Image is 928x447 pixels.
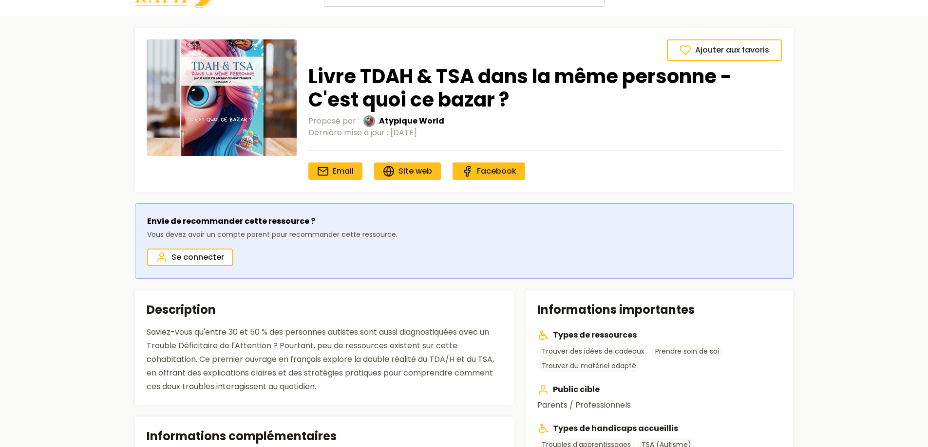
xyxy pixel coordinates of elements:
[147,39,297,156] img: Tdah Et Tsa Jpg
[147,215,398,227] p: Envie de recommander cette ressource ?
[537,359,641,372] a: Trouver du matériel adapté
[537,399,781,411] p: Parents / Professionnels
[363,115,444,127] a: Atypique WorldAtypique World
[398,165,432,177] span: Site web
[363,115,375,127] img: Atypique World
[308,65,782,111] h1: Livre TDAH & TSA dans la même personne - C'est quoi ce bazar ?
[308,162,362,180] a: Email
[537,384,781,395] h3: Public cible
[308,115,360,127] span: Proposé par :
[147,429,503,444] h2: Informations complémentaires
[147,229,398,241] p: Vous devez avoir un compte parent pour recommander cette ressource.
[171,251,224,263] span: Se connecter
[147,302,503,318] h2: Description
[667,39,782,61] button: Ajouter aux favoris
[147,249,233,266] a: Se connecter
[651,345,723,358] a: Prendre soin de soi
[537,423,781,434] h3: Types de handicaps accueillis
[537,329,781,341] h3: Types de ressources
[308,127,782,139] div: Dernière mise à jour :
[147,325,503,393] div: Saviez-vous qu'entre 30 et 50 % des personnes autistes sont aussi diagnostiquées avec un Trouble ...
[477,165,516,177] span: Facebook
[374,162,441,180] a: Site web
[537,345,649,358] a: Trouver des idées de cadeaux
[390,127,417,138] time: [DATE]
[537,302,781,318] h2: Informations importantes
[453,162,525,180] a: Facebook
[333,165,354,177] span: Email
[695,44,769,56] span: Ajouter aux favoris
[379,115,444,127] span: Atypique World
